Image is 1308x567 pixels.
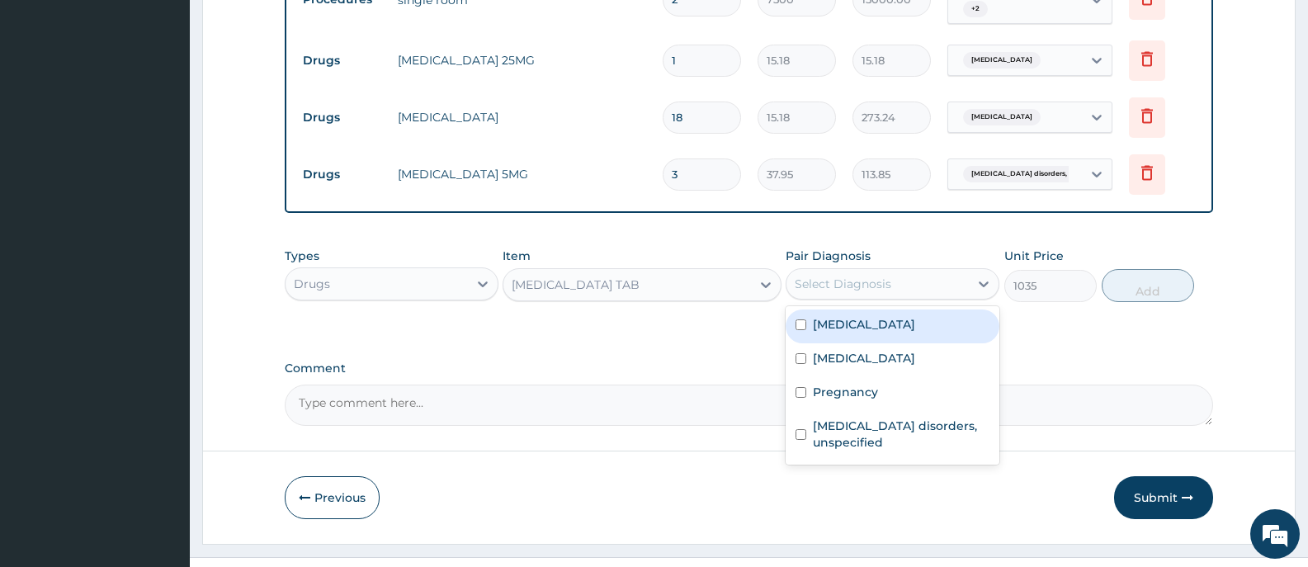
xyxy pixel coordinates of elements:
td: [MEDICAL_DATA] 5MG [390,158,654,191]
div: Drugs [294,276,330,292]
td: [MEDICAL_DATA] 25MG [390,44,654,77]
div: Chat with us now [86,92,277,114]
label: Types [285,249,319,263]
div: Select Diagnosis [795,276,891,292]
td: Drugs [295,102,390,133]
button: Submit [1114,476,1213,519]
button: Previous [285,476,380,519]
div: [MEDICAL_DATA] TAB [512,276,640,293]
span: + 2 [963,1,988,17]
label: [MEDICAL_DATA] [813,316,915,333]
div: Minimize live chat window [271,8,310,48]
td: Drugs [295,159,390,190]
label: Item [503,248,531,264]
td: Drugs [295,45,390,76]
label: [MEDICAL_DATA] [813,350,915,366]
label: Pregnancy [813,384,878,400]
span: [MEDICAL_DATA] [963,109,1041,125]
label: [MEDICAL_DATA] disorders, unspecified [813,418,989,451]
span: We're online! [96,175,228,342]
td: [MEDICAL_DATA] [390,101,654,134]
label: Comment [285,361,1213,376]
label: Pair Diagnosis [786,248,871,264]
label: Unit Price [1004,248,1064,264]
span: [MEDICAL_DATA] [963,52,1041,69]
img: d_794563401_company_1708531726252_794563401 [31,83,67,124]
textarea: Type your message and hit 'Enter' [8,385,314,443]
span: [MEDICAL_DATA] disorders, unspecifie... [963,166,1116,182]
button: Add [1102,269,1194,302]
